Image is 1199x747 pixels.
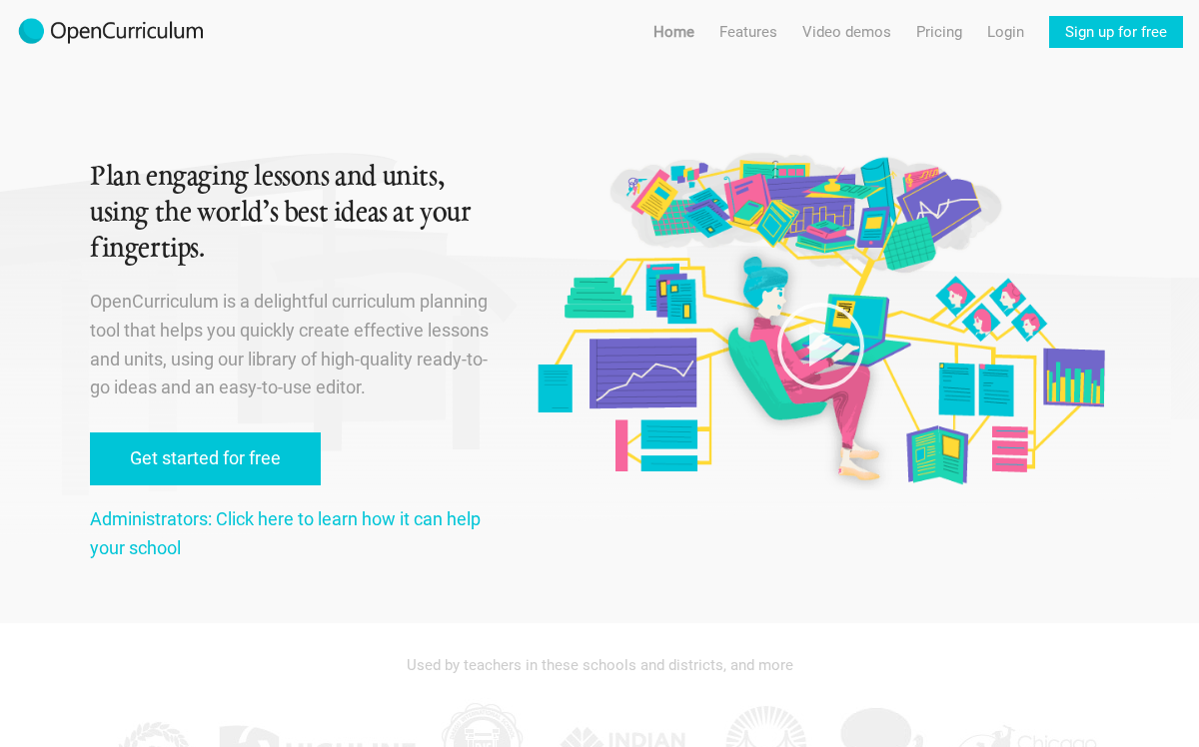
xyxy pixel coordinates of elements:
[90,288,491,402] p: OpenCurriculum is a delightful curriculum planning tool that helps you quickly create effective l...
[653,16,694,48] a: Home
[719,16,777,48] a: Features
[987,16,1024,48] a: Login
[90,160,491,268] h1: Plan engaging lessons and units, using the world’s best ideas at your fingertips.
[916,16,962,48] a: Pricing
[16,16,206,48] img: 2017-logo-m.png
[90,643,1109,687] div: Used by teachers in these schools and districts, and more
[1049,16,1183,48] a: Sign up for free
[90,432,321,485] a: Get started for free
[802,16,891,48] a: Video demos
[90,508,481,558] a: Administrators: Click here to learn how it can help your school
